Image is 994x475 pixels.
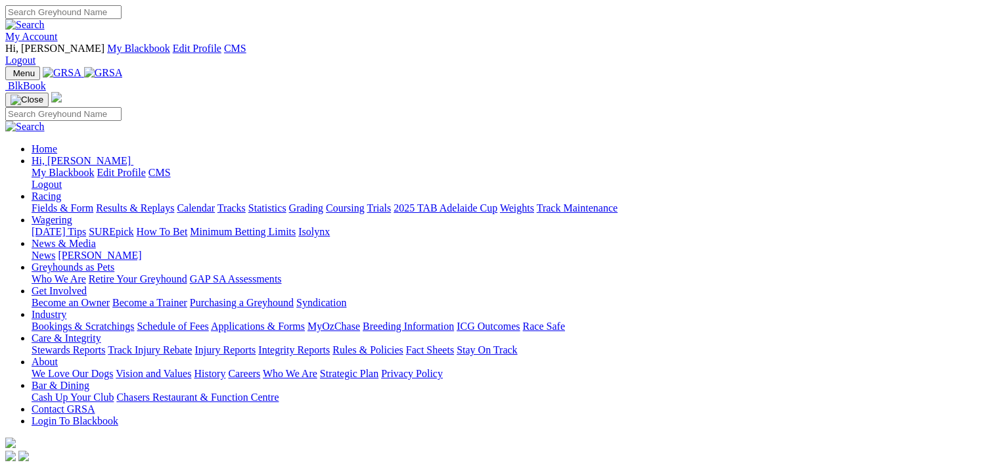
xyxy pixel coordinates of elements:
[13,68,35,78] span: Menu
[32,167,989,191] div: Hi, [PERSON_NAME]
[5,107,122,121] input: Search
[116,368,191,379] a: Vision and Values
[32,155,133,166] a: Hi, [PERSON_NAME]
[18,451,29,461] img: twitter.svg
[116,392,279,403] a: Chasers Restaurant & Function Centre
[289,202,323,214] a: Grading
[194,344,256,355] a: Injury Reports
[58,250,141,261] a: [PERSON_NAME]
[108,344,192,355] a: Track Injury Rebate
[5,43,104,54] span: Hi, [PERSON_NAME]
[406,344,454,355] a: Fact Sheets
[217,202,246,214] a: Tracks
[32,368,989,380] div: About
[173,43,221,54] a: Edit Profile
[32,226,989,238] div: Wagering
[5,5,122,19] input: Search
[32,309,66,320] a: Industry
[298,226,330,237] a: Isolynx
[137,226,188,237] a: How To Bet
[32,214,72,225] a: Wagering
[381,368,443,379] a: Privacy Policy
[112,297,187,308] a: Become a Trainer
[363,321,454,332] a: Breeding Information
[5,43,989,66] div: My Account
[137,321,208,332] a: Schedule of Fees
[32,167,95,178] a: My Blackbook
[32,297,989,309] div: Get Involved
[32,368,113,379] a: We Love Our Dogs
[307,321,360,332] a: MyOzChase
[177,202,215,214] a: Calendar
[43,67,81,79] img: GRSA
[32,332,101,344] a: Care & Integrity
[32,250,989,261] div: News & Media
[367,202,391,214] a: Trials
[32,238,96,249] a: News & Media
[457,344,517,355] a: Stay On Track
[326,202,365,214] a: Coursing
[97,167,146,178] a: Edit Profile
[8,80,46,91] span: BlkBook
[500,202,534,214] a: Weights
[32,250,55,261] a: News
[32,321,989,332] div: Industry
[5,66,40,80] button: Toggle navigation
[5,121,45,133] img: Search
[32,191,61,202] a: Racing
[5,451,16,461] img: facebook.svg
[248,202,286,214] a: Statistics
[5,438,16,448] img: logo-grsa-white.png
[263,368,317,379] a: Who We Are
[32,380,89,391] a: Bar & Dining
[84,67,123,79] img: GRSA
[194,368,225,379] a: History
[32,392,114,403] a: Cash Up Your Club
[258,344,330,355] a: Integrity Reports
[11,95,43,105] img: Close
[5,80,46,91] a: BlkBook
[89,273,187,284] a: Retire Your Greyhound
[32,273,989,285] div: Greyhounds as Pets
[190,297,294,308] a: Purchasing a Greyhound
[89,226,133,237] a: SUREpick
[51,92,62,102] img: logo-grsa-white.png
[537,202,618,214] a: Track Maintenance
[148,167,171,178] a: CMS
[32,179,62,190] a: Logout
[32,202,989,214] div: Racing
[32,403,95,415] a: Contact GRSA
[190,226,296,237] a: Minimum Betting Limits
[32,155,131,166] span: Hi, [PERSON_NAME]
[32,297,110,308] a: Become an Owner
[32,202,93,214] a: Fields & Form
[32,321,134,332] a: Bookings & Scratchings
[32,392,989,403] div: Bar & Dining
[211,321,305,332] a: Applications & Forms
[32,143,57,154] a: Home
[32,344,105,355] a: Stewards Reports
[96,202,174,214] a: Results & Replays
[190,273,282,284] a: GAP SA Assessments
[457,321,520,332] a: ICG Outcomes
[296,297,346,308] a: Syndication
[5,93,49,107] button: Toggle navigation
[32,344,989,356] div: Care & Integrity
[32,261,114,273] a: Greyhounds as Pets
[320,368,378,379] a: Strategic Plan
[332,344,403,355] a: Rules & Policies
[5,19,45,31] img: Search
[224,43,246,54] a: CMS
[522,321,564,332] a: Race Safe
[5,31,58,42] a: My Account
[32,415,118,426] a: Login To Blackbook
[32,285,87,296] a: Get Involved
[107,43,170,54] a: My Blackbook
[32,356,58,367] a: About
[32,226,86,237] a: [DATE] Tips
[5,55,35,66] a: Logout
[228,368,260,379] a: Careers
[394,202,497,214] a: 2025 TAB Adelaide Cup
[32,273,86,284] a: Who We Are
